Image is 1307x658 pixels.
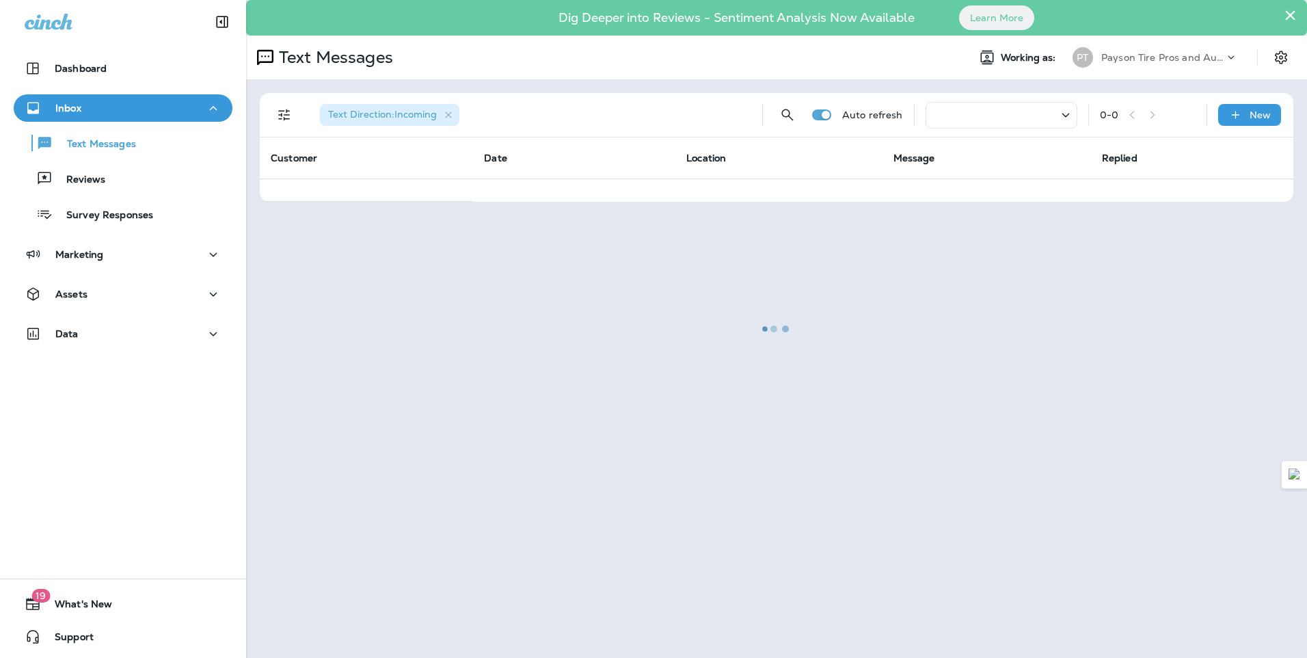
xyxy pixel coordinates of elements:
[53,209,153,222] p: Survey Responses
[14,94,232,122] button: Inbox
[14,590,232,618] button: 19What's New
[14,241,232,268] button: Marketing
[1250,109,1271,120] p: New
[31,589,50,603] span: 19
[55,328,79,339] p: Data
[14,623,232,650] button: Support
[55,103,81,114] p: Inbox
[55,249,103,260] p: Marketing
[14,55,232,82] button: Dashboard
[1289,469,1301,481] img: Detect Auto
[203,8,241,36] button: Collapse Sidebar
[55,63,107,74] p: Dashboard
[14,320,232,347] button: Data
[14,280,232,308] button: Assets
[14,129,232,157] button: Text Messages
[14,164,232,193] button: Reviews
[53,174,105,187] p: Reviews
[41,631,94,648] span: Support
[53,138,136,151] p: Text Messages
[41,598,112,615] span: What's New
[55,289,87,300] p: Assets
[14,200,232,228] button: Survey Responses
